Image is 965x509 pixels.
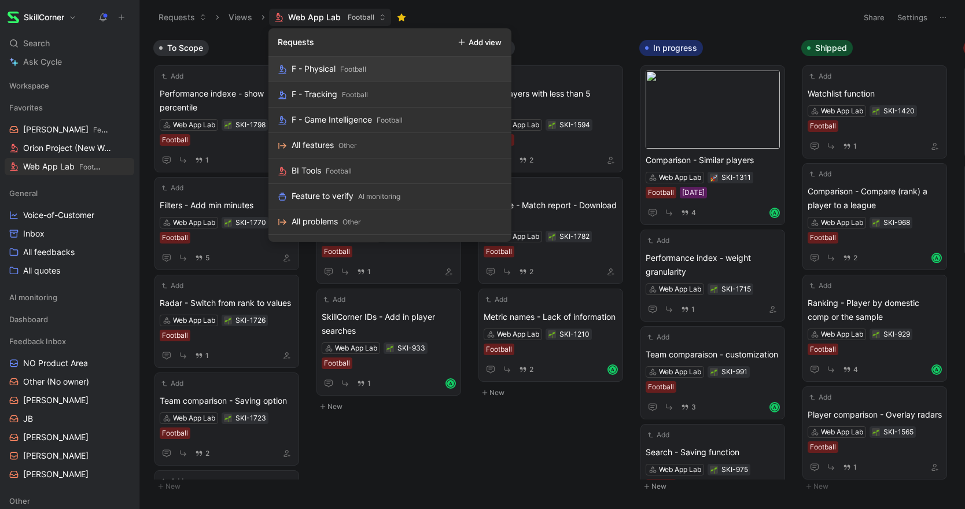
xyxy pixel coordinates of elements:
[268,108,511,133] a: F - Game IntelligenceFootball
[377,115,403,126] div: Football
[358,191,400,202] div: AI monitoring
[278,35,314,49] div: Requests
[292,189,353,203] div: Feature to verify
[268,209,511,235] a: All problemsOther
[292,164,321,178] div: BI Tools
[292,215,338,228] div: All problems
[327,242,345,253] div: Other
[268,82,511,108] a: F - TrackingFootball
[453,34,507,50] button: Add view
[292,138,334,152] div: All features
[340,64,366,75] div: Football
[292,62,336,76] div: F - Physical
[268,235,511,260] a: All epicsOther
[342,89,368,101] div: Football
[292,240,323,254] div: All epics
[338,140,356,152] div: Other
[268,158,511,184] a: BI ToolsFootball
[268,133,511,158] a: All featuresOther
[292,87,337,101] div: F - Tracking
[326,165,352,177] div: Football
[268,184,511,209] a: Feature to verifyAI monitoring
[292,113,372,127] div: F - Game Intelligence
[268,57,511,82] a: F - PhysicalFootball
[342,216,360,228] div: Other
